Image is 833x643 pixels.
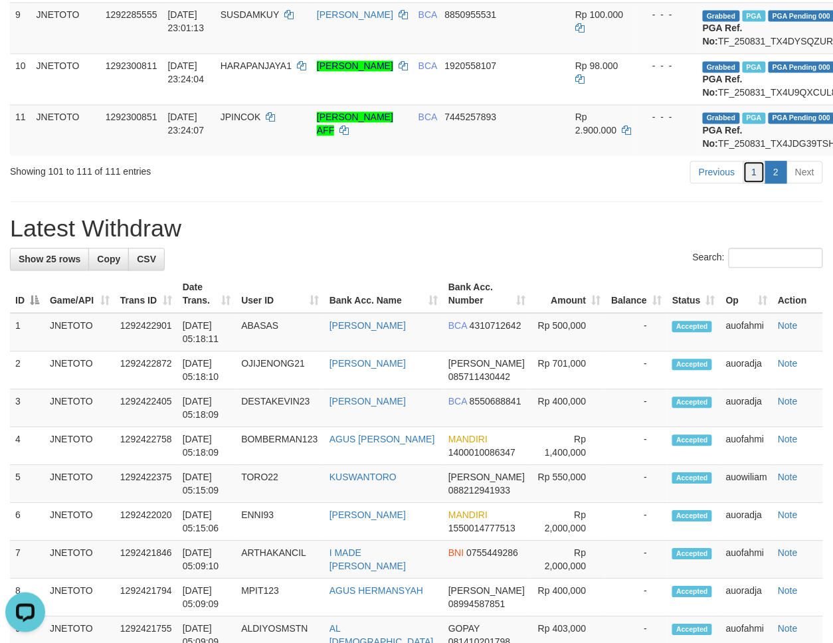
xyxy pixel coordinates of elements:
th: ID: activate to sort column descending [10,275,45,313]
td: [DATE] 05:09:09 [177,579,236,616]
td: - [606,313,667,351]
a: [PERSON_NAME] [329,358,406,369]
a: CSV [128,248,165,270]
td: [DATE] 05:15:09 [177,465,236,503]
span: GOPAY [448,623,480,634]
span: Copy [97,254,120,264]
td: - [606,427,667,465]
a: AGUS HERMANSYAH [329,585,423,596]
td: Rp 2,000,000 [531,503,606,541]
td: 1 [10,313,45,351]
span: Rp 98.000 [575,60,618,71]
a: Note [778,396,798,407]
td: MPIT123 [236,579,324,616]
span: Marked by auofahmi [743,61,766,72]
span: BCA [418,60,437,71]
th: Game/API: activate to sort column ascending [45,275,115,313]
a: Note [778,623,798,634]
span: [PERSON_NAME] [448,585,525,596]
td: [DATE] 05:15:06 [177,503,236,541]
td: [DATE] 05:18:10 [177,351,236,389]
td: 1292421794 [115,579,177,616]
span: Copy 0755449286 to clipboard [466,547,518,558]
a: 2 [765,161,787,183]
a: Note [778,547,798,558]
span: Marked by auofahmi [743,10,766,21]
th: Status: activate to sort column ascending [667,275,721,313]
span: Copy 4310712642 to clipboard [470,320,521,331]
span: Copy 088212941933 to clipboard [448,485,510,496]
span: Copy 7445257893 to clipboard [445,112,497,122]
td: - [606,579,667,616]
td: BOMBERMAN123 [236,427,324,465]
span: Accepted [672,624,712,635]
td: JNETOTO [45,541,115,579]
a: Note [778,509,798,520]
span: Rp 100.000 [575,9,623,20]
span: MANDIRI [448,434,488,444]
td: 1292422375 [115,465,177,503]
div: Showing 101 to 111 of 111 entries [10,159,337,178]
span: HARAPANJAYA1 [221,60,292,71]
td: auoradja [721,389,773,427]
b: PGA Ref. No: [703,125,743,149]
span: Marked by auofahmi [743,112,766,124]
td: - [606,503,667,541]
td: 1292422405 [115,389,177,427]
td: 5 [10,465,45,503]
td: [DATE] 05:09:10 [177,541,236,579]
span: Accepted [672,321,712,332]
td: auofahmi [721,541,773,579]
td: auofahmi [721,313,773,351]
td: - [606,351,667,389]
td: - [606,389,667,427]
td: ARTHAKANCIL [236,541,324,579]
div: - - - [642,8,692,21]
td: [DATE] 05:18:11 [177,313,236,351]
td: 3 [10,389,45,427]
span: BNI [448,547,464,558]
span: Show 25 rows [19,254,80,264]
td: JNETOTO [45,503,115,541]
td: 1292422901 [115,313,177,351]
span: Copy 08994587851 to clipboard [448,598,506,609]
span: SUSDAMKUY [221,9,279,20]
td: JNETOTO [45,389,115,427]
button: Open LiveChat chat widget [5,5,45,45]
td: Rp 500,000 [531,313,606,351]
a: 1 [743,161,766,183]
th: User ID: activate to sort column ascending [236,275,324,313]
span: Copy 1920558107 to clipboard [445,60,497,71]
td: 8 [10,579,45,616]
span: 1292285555 [106,9,157,20]
span: Grabbed [703,112,740,124]
span: [DATE] 23:01:13 [168,9,205,33]
b: PGA Ref. No: [703,23,743,46]
b: PGA Ref. No: [703,74,743,98]
td: Rp 400,000 [531,389,606,427]
td: Rp 1,400,000 [531,427,606,465]
td: 1292422872 [115,351,177,389]
th: Date Trans.: activate to sort column ascending [177,275,236,313]
a: [PERSON_NAME] [317,9,393,20]
td: JNETOTO [45,579,115,616]
td: Rp 400,000 [531,579,606,616]
span: Grabbed [703,61,740,72]
td: Rp 550,000 [531,465,606,503]
td: JNETOTO [45,313,115,351]
a: Note [778,358,798,369]
span: 1292300851 [106,112,157,122]
td: 4 [10,427,45,465]
td: auoradja [721,579,773,616]
a: AGUS [PERSON_NAME] [329,434,435,444]
span: Accepted [672,510,712,521]
a: I MADE [PERSON_NAME] [329,547,406,571]
td: DESTAKEVIN23 [236,389,324,427]
span: Copy 1400010086347 to clipboard [448,447,515,458]
label: Search: [693,248,823,268]
span: [PERSON_NAME] [448,358,525,369]
span: [PERSON_NAME] [448,472,525,482]
td: 7 [10,541,45,579]
td: - [606,465,667,503]
a: Note [778,585,798,596]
